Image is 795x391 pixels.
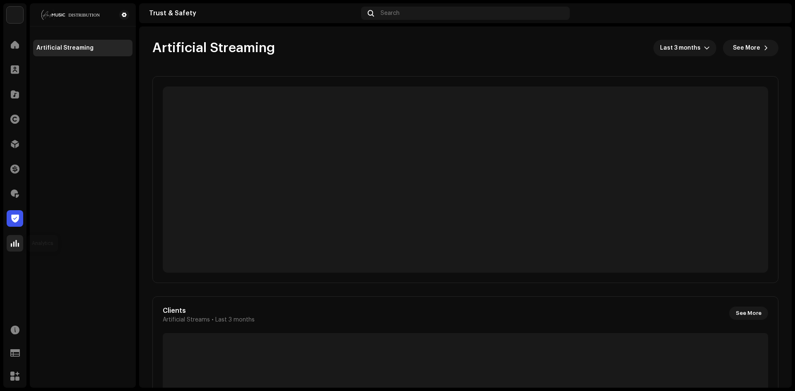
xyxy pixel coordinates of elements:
[163,307,255,315] div: Clients
[729,307,768,320] button: See More
[149,10,358,17] div: Trust & Safety
[7,7,23,23] img: bb356b9b-6e90-403f-adc8-c282c7c2e227
[215,317,255,323] span: Last 3 months
[381,10,400,17] span: Search
[723,40,778,56] button: See More
[736,305,761,321] span: See More
[152,40,275,56] span: Artificial Streaming
[212,317,214,323] span: •
[768,7,782,20] img: d2dfa519-7ee0-40c3-937f-a0ec5b610b05
[704,40,710,56] div: dropdown trigger
[36,10,106,20] img: 68a4b677-ce15-481d-9fcd-ad75b8f38328
[36,45,94,51] div: Artificial Streaming
[733,40,760,56] span: See More
[33,40,132,56] re-m-nav-item: Artificial Streaming
[163,317,210,323] span: Artificial Streams
[660,40,704,56] span: Last 3 months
